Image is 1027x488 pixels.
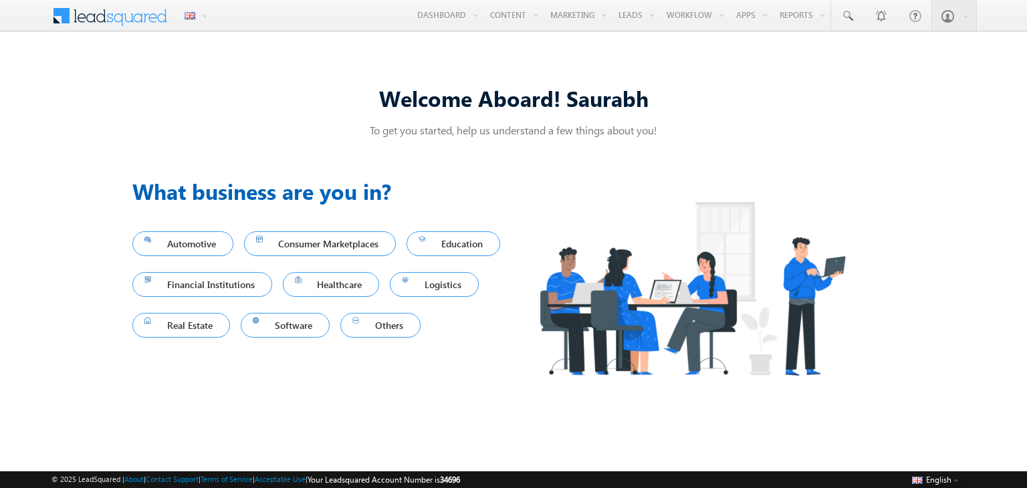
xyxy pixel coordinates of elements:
button: English [909,471,962,487]
span: Software [253,316,318,334]
a: Contact Support [146,475,199,483]
span: Real Estate [144,316,218,334]
span: 34696 [440,475,460,485]
h3: What business are you in? [132,175,513,207]
span: Financial Institutions [144,275,260,293]
p: To get you started, help us understand a few things about you! [132,123,895,137]
span: © 2025 LeadSquared | | | | | [51,473,460,486]
span: Consumer Marketplaces [256,235,384,253]
img: Industry.png [513,175,871,402]
a: Terms of Service [201,475,253,483]
a: About [124,475,144,483]
span: Others [352,316,409,334]
span: Automotive [144,235,221,253]
a: Acceptable Use [255,475,306,483]
div: Welcome Aboard! Saurabh [132,84,895,112]
span: Healthcare [295,275,368,293]
span: Education [419,235,488,253]
span: Your Leadsquared Account Number is [308,475,460,485]
span: English [926,475,951,485]
span: Logistics [402,275,467,293]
